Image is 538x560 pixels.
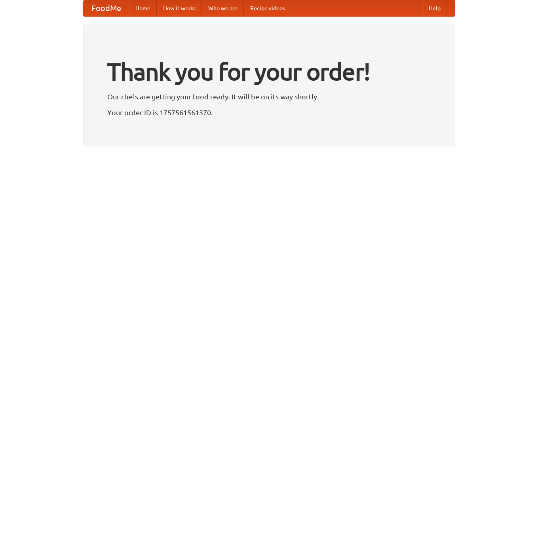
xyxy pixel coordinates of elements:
a: Home [129,0,157,16]
a: FoodMe [84,0,129,16]
a: Recipe videos [244,0,291,16]
a: How it works [157,0,202,16]
h1: Thank you for your order! [107,53,431,91]
a: Who we are [202,0,244,16]
p: Your order ID is 1757561561370. [107,106,431,118]
p: Our chefs are getting your food ready. It will be on its way shortly. [107,91,431,103]
a: Help [422,0,447,16]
